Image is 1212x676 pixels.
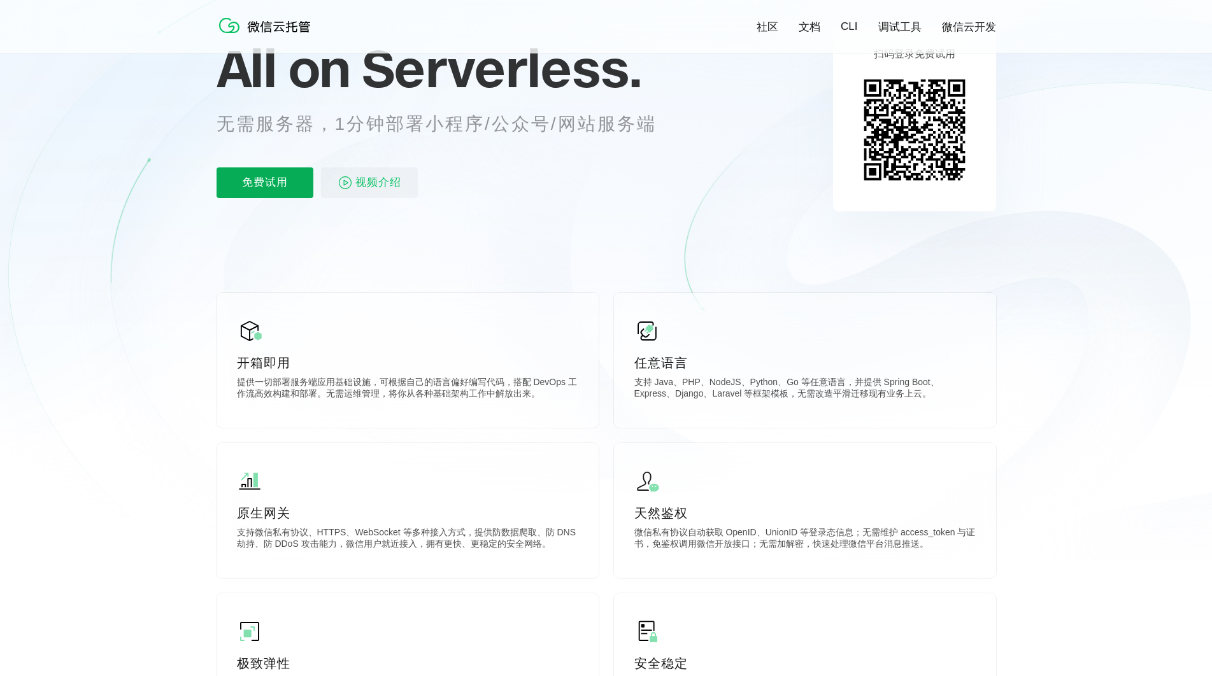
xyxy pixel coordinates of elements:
[362,36,641,100] span: Serverless.
[942,20,996,34] a: 微信云开发
[237,377,578,402] p: 提供一切部署服务端应用基础设施，可根据自己的语言偏好编写代码，搭配 DevOps 工作流高效构建和部署。无需运维管理，将你从各种基础架构工作中解放出来。
[338,175,353,190] img: video_play.svg
[237,527,578,553] p: 支持微信私有协议、HTTPS、WebSocket 等多种接入方式，提供防数据爬取、防 DNS 劫持、防 DDoS 攻击能力，微信用户就近接入，拥有更快、更稳定的安全网络。
[237,654,578,672] p: 极致弹性
[841,20,857,33] a: CLI
[799,20,820,34] a: 文档
[634,377,976,402] p: 支持 Java、PHP、NodeJS、Python、Go 等任意语言，并提供 Spring Boot、Express、Django、Laravel 等框架模板，无需改造平滑迁移现有业务上云。
[874,48,955,61] p: 扫码登录免费试用
[217,36,350,100] span: All on
[634,504,976,522] p: 天然鉴权
[878,20,922,34] a: 调试工具
[237,354,578,372] p: 开箱即用
[634,354,976,372] p: 任意语言
[217,29,318,40] a: 微信云托管
[634,527,976,553] p: 微信私有协议自动获取 OpenID、UnionID 等登录态信息；无需维护 access_token 与证书，免鉴权调用微信开放接口；无需加解密，快速处理微信平台消息推送。
[355,167,401,198] span: 视频介绍
[217,167,313,198] p: 免费试用
[217,13,318,38] img: 微信云托管
[757,20,778,34] a: 社区
[634,654,976,672] p: 安全稳定
[237,504,578,522] p: 原生网关
[217,111,680,137] p: 无需服务器，1分钟部署小程序/公众号/网站服务端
